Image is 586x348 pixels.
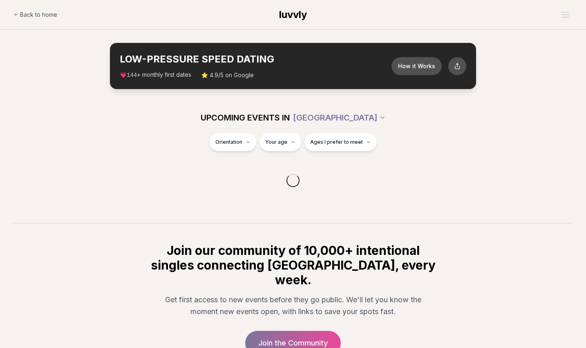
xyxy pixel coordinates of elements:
[120,71,191,79] span: 💗 + monthly first dates
[120,53,391,66] h2: LOW-PRESSURE SPEED DATING
[201,71,254,79] span: ⭐ 4.9/5 on Google
[293,109,386,127] button: [GEOGRAPHIC_DATA]
[20,11,57,19] span: Back to home
[149,243,437,287] h2: Join our community of 10,000+ intentional singles connecting [GEOGRAPHIC_DATA], every week.
[127,72,137,78] span: 144
[279,8,307,21] a: luvvly
[215,139,242,145] span: Orientation
[279,9,307,20] span: luvvly
[210,133,256,151] button: Orientation
[13,7,57,23] a: Back to home
[265,139,287,145] span: Your age
[259,133,301,151] button: Your age
[304,133,377,151] button: Ages I prefer to meet
[156,294,430,318] p: Get first access to new events before they go public. We'll let you know the moment new events op...
[558,9,573,21] button: Open menu
[201,112,290,123] span: UPCOMING EVENTS IN
[310,139,363,145] span: Ages I prefer to meet
[391,57,442,75] button: How it Works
